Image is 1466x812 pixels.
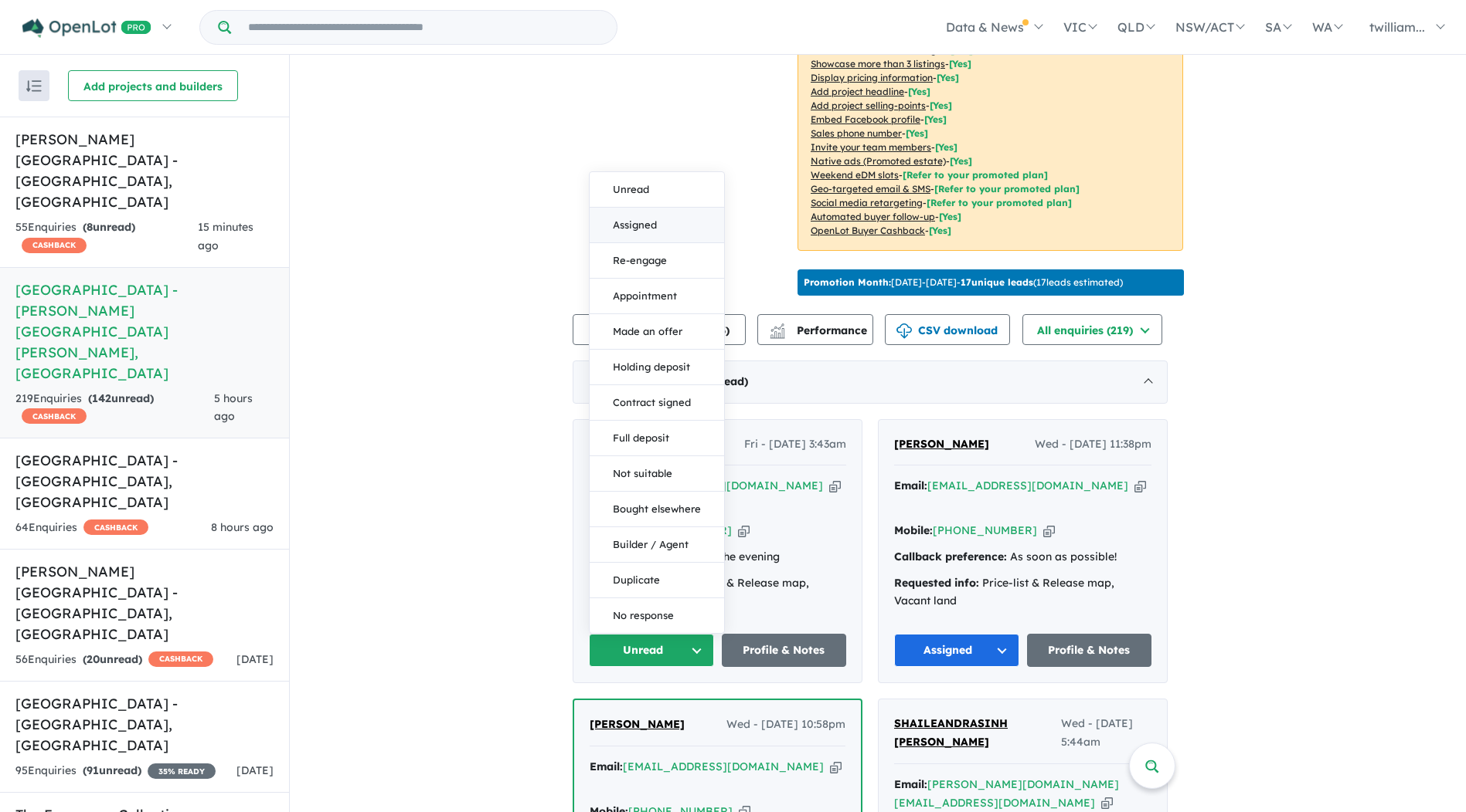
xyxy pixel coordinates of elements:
[590,208,724,243] button: Assigned
[87,220,93,234] span: 8
[894,634,1019,667] button: Assigned
[961,276,1033,288] b: 17 unique leads
[924,113,947,125] span: [ Yes ]
[68,70,238,101] button: Add projects and builders
[885,314,1010,345] button: CSV download
[934,183,1080,195] span: [Refer to your promoted plan]
[590,716,685,734] a: [PERSON_NAME]
[811,197,923,208] u: Social media retargeting
[83,220,135,234] strong: ( unread)
[811,155,946,167] u: Native ads (Promoted estate)
[83,652,142,666] strong: ( unread)
[906,127,928,139] span: [ Yes ]
[896,323,912,339] img: download icon
[811,86,904,97] u: Add project headline
[930,100,952,111] span: [ Yes ]
[937,72,959,83] span: [ Yes ]
[623,760,824,773] a: [EMAIL_ADDRESS][DOMAIN_NAME]
[811,169,899,181] u: Weekend eDM slots
[236,763,274,777] span: [DATE]
[811,127,902,139] u: Sales phone number
[590,421,724,456] button: Full deposit
[949,58,971,69] span: [ Yes ]
[590,492,724,527] button: Bought elsewhere
[951,44,973,56] span: [ Yes ]
[744,435,846,454] span: Fri - [DATE] 3:43am
[1101,795,1113,811] button: Copy
[15,218,198,255] div: 55 Enquir ies
[927,197,1072,208] span: [Refer to your promoted plan]
[15,390,214,427] div: 219 Enquir ies
[589,634,714,667] button: Unread
[939,211,961,222] span: [Yes]
[590,563,724,598] button: Duplicate
[87,763,99,777] span: 91
[92,391,111,405] span: 142
[590,527,724,563] button: Builder / Agent
[15,519,148,537] div: 64 Enquir ies
[15,129,274,212] h5: [PERSON_NAME][GEOGRAPHIC_DATA] - [GEOGRAPHIC_DATA] , [GEOGRAPHIC_DATA]
[83,519,148,535] span: CASHBACK
[894,777,1119,810] a: [PERSON_NAME][DOMAIN_NAME][EMAIL_ADDRESS][DOMAIN_NAME]
[590,456,724,492] button: Not suitable
[236,652,274,666] span: [DATE]
[148,763,216,779] span: 35 % READY
[811,44,947,56] u: Showcase more than 3 images
[590,760,623,773] strong: Email:
[950,155,972,167] span: [Yes]
[927,479,1128,492] a: [EMAIL_ADDRESS][DOMAIN_NAME]
[894,523,933,537] strong: Mobile:
[1027,634,1152,667] a: Profile & Notes
[198,220,253,252] span: 15 minutes ago
[894,437,989,451] span: [PERSON_NAME]
[894,715,1061,752] a: SHAILEANDRASINH [PERSON_NAME]
[894,435,989,454] a: [PERSON_NAME]
[722,634,847,667] a: Profile & Notes
[894,777,927,791] strong: Email:
[590,598,724,633] button: No response
[726,716,845,734] span: Wed - [DATE] 10:58pm
[22,408,87,424] span: CASHBACK
[26,80,42,92] img: sort.svg
[590,314,724,350] button: Made an offer
[811,72,933,83] u: Display pricing information
[590,243,724,279] button: Re-engage
[830,759,842,775] button: Copy
[87,652,100,666] span: 20
[903,169,1048,181] span: [Refer to your promoted plan]
[15,762,216,780] div: 95 Enquir ies
[573,360,1168,404] div: [DATE]
[798,2,1183,251] p: Your project is only comparing to other top-performing projects in your area: - - - - - - - - - -...
[1134,478,1146,494] button: Copy
[935,141,957,153] span: [ Yes ]
[1369,19,1425,35] span: twilliam...
[590,350,724,385] button: Holding deposit
[590,172,724,208] button: Unread
[738,523,750,539] button: Copy
[1043,523,1055,539] button: Copy
[770,328,785,338] img: bar-chart.svg
[234,11,614,44] input: Try estate name, suburb, builder or developer
[929,225,951,236] span: [Yes]
[811,100,926,111] u: Add project selling-points
[15,279,274,384] h5: [GEOGRAPHIC_DATA] - [PERSON_NAME][GEOGRAPHIC_DATA][PERSON_NAME] , [GEOGRAPHIC_DATA]
[894,550,1007,563] strong: Callback preference:
[1022,314,1162,345] button: All enquiries (219)
[83,763,141,777] strong: ( unread)
[757,314,873,345] button: Performance
[804,276,891,288] b: Promotion Month:
[15,651,213,669] div: 56 Enquir ies
[590,385,724,421] button: Contract signed
[811,113,920,125] u: Embed Facebook profile
[811,211,935,222] u: Automated buyer follow-up
[908,86,930,97] span: [ Yes ]
[15,561,274,645] h5: [PERSON_NAME][GEOGRAPHIC_DATA] - [GEOGRAPHIC_DATA] , [GEOGRAPHIC_DATA]
[829,478,841,494] button: Copy
[148,651,213,667] span: CASHBACK
[1061,715,1151,752] span: Wed - [DATE] 5:44am
[811,225,925,236] u: OpenLot Buyer Cashback
[1035,435,1151,454] span: Wed - [DATE] 11:38pm
[15,450,274,513] h5: [GEOGRAPHIC_DATA] - [GEOGRAPHIC_DATA] , [GEOGRAPHIC_DATA]
[811,183,930,195] u: Geo-targeted email & SMS
[894,574,1151,611] div: Price-list & Release map, Vacant land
